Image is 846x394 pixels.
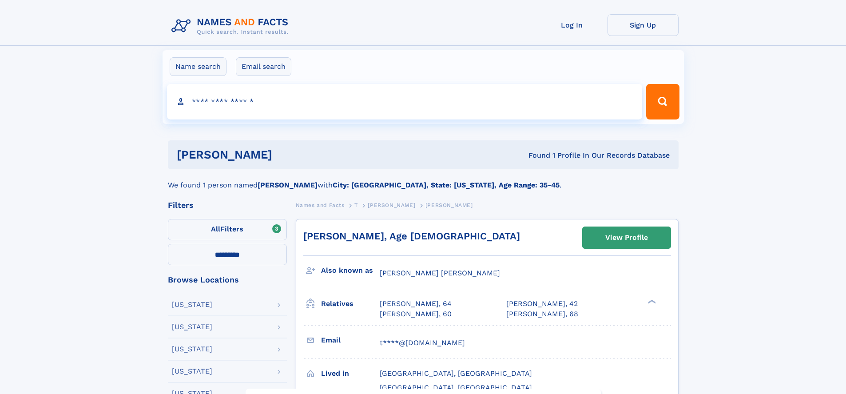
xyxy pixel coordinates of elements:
h3: Relatives [321,296,380,311]
input: search input [167,84,643,119]
span: T [354,202,358,208]
a: [PERSON_NAME], 42 [506,299,578,309]
div: Browse Locations [168,276,287,284]
span: [PERSON_NAME] [425,202,473,208]
b: City: [GEOGRAPHIC_DATA], State: [US_STATE], Age Range: 35-45 [333,181,560,189]
a: T [354,199,358,211]
div: [US_STATE] [172,323,212,330]
a: [PERSON_NAME], 64 [380,299,452,309]
h3: Email [321,333,380,348]
span: [GEOGRAPHIC_DATA], [GEOGRAPHIC_DATA] [380,383,532,392]
h3: Lived in [321,366,380,381]
div: ❯ [646,299,656,305]
div: [US_STATE] [172,368,212,375]
a: Log In [536,14,608,36]
a: [PERSON_NAME] [368,199,415,211]
img: Logo Names and Facts [168,14,296,38]
button: Search Button [646,84,679,119]
a: [PERSON_NAME], 60 [380,309,452,319]
a: [PERSON_NAME], 68 [506,309,578,319]
a: View Profile [583,227,671,248]
span: [GEOGRAPHIC_DATA], [GEOGRAPHIC_DATA] [380,369,532,378]
a: Names and Facts [296,199,345,211]
span: [PERSON_NAME] [368,202,415,208]
h1: [PERSON_NAME] [177,149,401,160]
div: View Profile [605,227,648,248]
span: [PERSON_NAME] [PERSON_NAME] [380,269,500,277]
label: Name search [170,57,226,76]
label: Email search [236,57,291,76]
h3: Also known as [321,263,380,278]
a: [PERSON_NAME], Age [DEMOGRAPHIC_DATA] [303,231,520,242]
a: Sign Up [608,14,679,36]
b: [PERSON_NAME] [258,181,318,189]
div: Found 1 Profile In Our Records Database [400,151,670,160]
div: [US_STATE] [172,301,212,308]
div: [US_STATE] [172,346,212,353]
label: Filters [168,219,287,240]
div: Filters [168,201,287,209]
div: We found 1 person named with . [168,169,679,191]
span: All [211,225,220,233]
